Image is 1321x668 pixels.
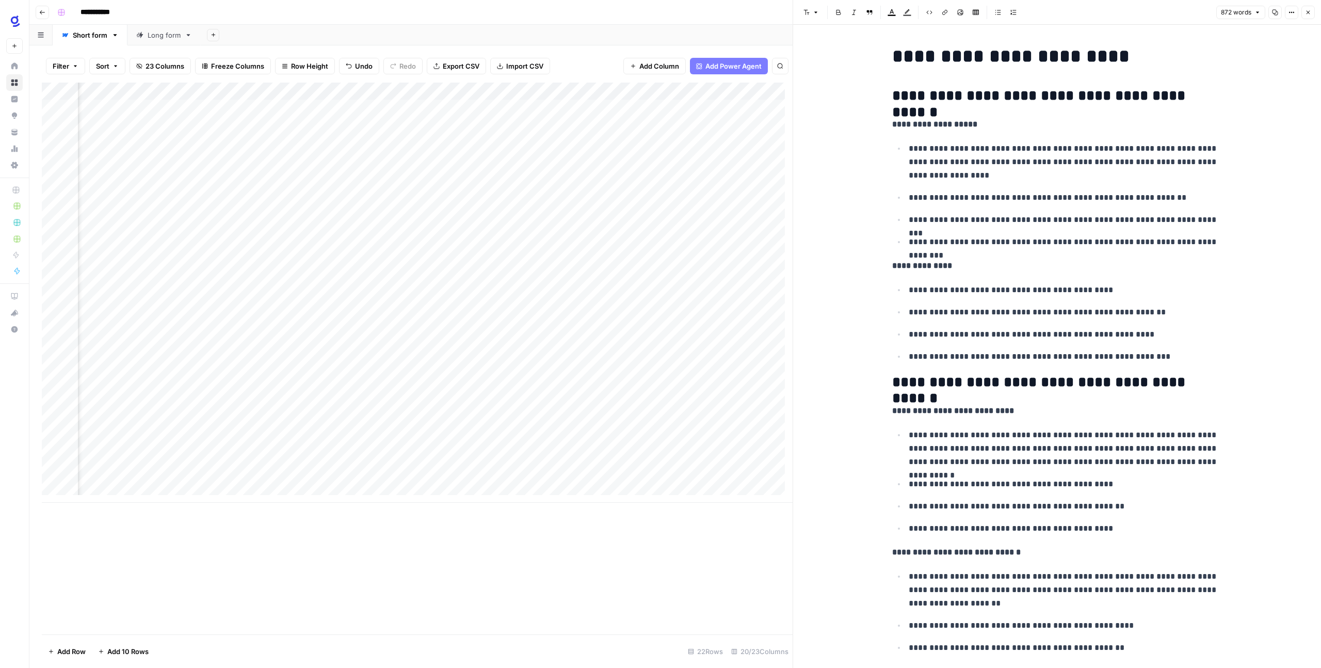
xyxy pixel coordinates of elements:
button: Undo [339,58,379,74]
button: Export CSV [427,58,486,74]
div: Long form [148,30,181,40]
a: AirOps Academy [6,288,23,305]
button: Filter [46,58,85,74]
span: Export CSV [443,61,479,71]
a: Long form [127,25,201,45]
button: 872 words [1216,6,1265,19]
button: Help + Support [6,321,23,338]
button: Add Power Agent [690,58,768,74]
a: Browse [6,74,23,91]
span: Freeze Columns [211,61,264,71]
a: Insights [6,91,23,107]
button: Sort [89,58,125,74]
div: Short form [73,30,107,40]
a: Your Data [6,124,23,140]
button: What's new? [6,305,23,321]
button: 23 Columns [130,58,191,74]
img: Glean SEO Ops Logo [6,12,25,30]
button: Row Height [275,58,335,74]
span: Import CSV [506,61,543,71]
div: 20/23 Columns [727,643,793,660]
span: 872 words [1221,8,1251,17]
button: Redo [383,58,423,74]
button: Freeze Columns [195,58,271,74]
a: Usage [6,140,23,157]
span: Add Power Agent [705,61,762,71]
span: Add Row [57,646,86,657]
span: Row Height [291,61,328,71]
span: Redo [399,61,416,71]
button: Add Row [42,643,92,660]
span: 23 Columns [146,61,184,71]
span: Filter [53,61,69,71]
a: Settings [6,157,23,173]
button: Add Column [623,58,686,74]
button: Add 10 Rows [92,643,155,660]
span: Add Column [639,61,679,71]
button: Import CSV [490,58,550,74]
span: Sort [96,61,109,71]
a: Opportunities [6,107,23,124]
a: Short form [53,25,127,45]
button: Workspace: Glean SEO Ops [6,8,23,34]
a: Home [6,58,23,74]
span: Add 10 Rows [107,646,149,657]
div: 22 Rows [684,643,727,660]
div: What's new? [7,305,22,321]
span: Undo [355,61,373,71]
